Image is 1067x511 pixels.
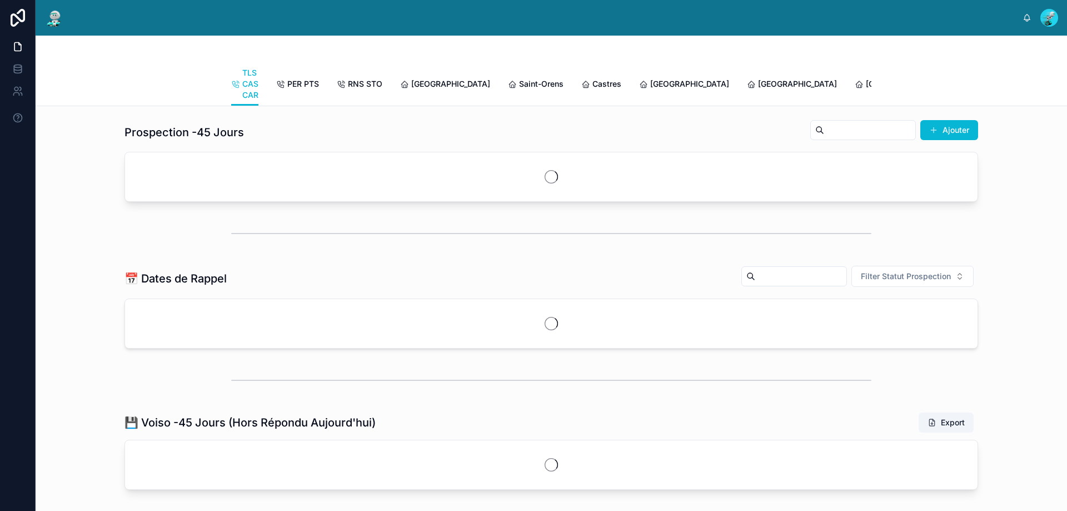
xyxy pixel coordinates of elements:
span: TLS CAS CAR [242,67,258,101]
span: [GEOGRAPHIC_DATA] [650,78,729,90]
span: Filter Statut Prospection [861,271,951,282]
span: PER PTS [287,78,319,90]
div: scrollable content [73,16,1023,20]
button: Select Button [851,266,974,287]
button: Ajouter [920,120,978,140]
h1: 📅 Dates de Rappel [124,271,227,286]
span: [GEOGRAPHIC_DATA] [866,78,945,90]
a: RNS STO [337,74,382,96]
span: RNS STO [348,78,382,90]
a: [GEOGRAPHIC_DATA] [639,74,729,96]
h1: Prospection -45 Jours [124,125,244,140]
span: [GEOGRAPHIC_DATA] [758,78,837,90]
span: [GEOGRAPHIC_DATA] [411,78,490,90]
a: [GEOGRAPHIC_DATA] [855,74,945,96]
button: Export [919,413,974,433]
span: Saint-Orens [519,78,564,90]
a: [GEOGRAPHIC_DATA] [747,74,837,96]
span: Castres [592,78,621,90]
img: App logo [44,9,64,27]
h1: 💾 Voiso -45 Jours (Hors Répondu Aujourd'hui) [124,415,376,430]
a: PER PTS [276,74,319,96]
a: Saint-Orens [508,74,564,96]
a: Castres [581,74,621,96]
a: [GEOGRAPHIC_DATA] [400,74,490,96]
a: TLS CAS CAR [231,63,258,106]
